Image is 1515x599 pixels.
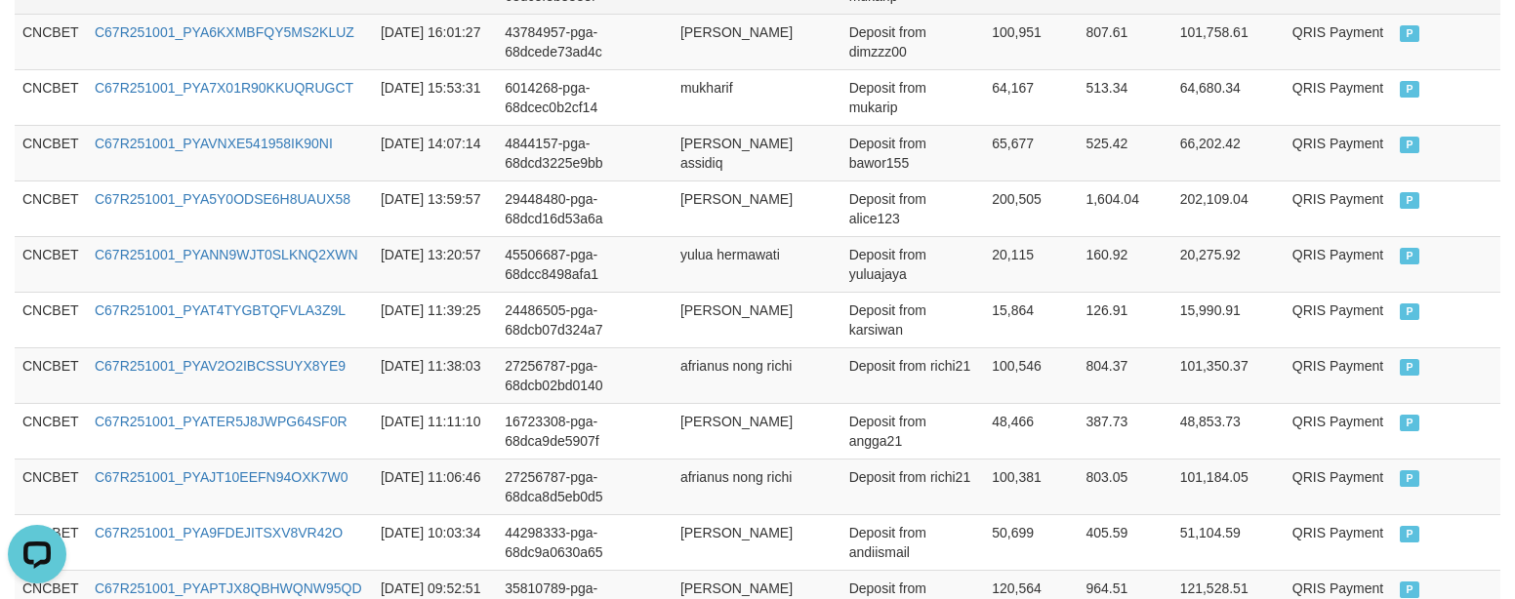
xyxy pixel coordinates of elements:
[497,347,673,403] td: 27256787-pga-68dcb02bd0140
[841,69,985,125] td: Deposit from mukarip
[673,403,841,459] td: [PERSON_NAME]
[1400,192,1419,209] span: PAID
[15,14,87,69] td: CNCBET
[15,403,87,459] td: CNCBET
[1172,69,1285,125] td: 64,680.34
[373,69,497,125] td: [DATE] 15:53:31
[95,247,358,262] a: C67R251001_PYANN9WJT0SLKNQ2XWN
[1285,125,1392,180] td: QRIS Payment
[1172,514,1285,570] td: 51,104.59
[1400,81,1419,98] span: PAID
[373,180,497,236] td: [DATE] 13:59:57
[841,514,985,570] td: Deposit from andiismail
[673,459,841,514] td: afrianus nong richi
[1400,25,1419,42] span: PAID
[15,69,87,125] td: CNCBET
[841,292,985,347] td: Deposit from karsiwan
[497,514,673,570] td: 44298333-pga-68dc9a0630a65
[1285,69,1392,125] td: QRIS Payment
[1285,180,1392,236] td: QRIS Payment
[1285,14,1392,69] td: QRIS Payment
[673,514,841,570] td: [PERSON_NAME]
[984,514,1078,570] td: 50,699
[8,8,66,66] button: Open LiveChat chat widget
[984,292,1078,347] td: 15,864
[984,236,1078,292] td: 20,115
[1172,236,1285,292] td: 20,275.92
[95,525,343,540] a: C67R251001_PYA9FDEJITSXV8VR42O
[841,236,985,292] td: Deposit from yuluajaya
[841,14,985,69] td: Deposit from dimzzz00
[95,580,362,596] a: C67R251001_PYAPTJX8QBHWQNW95QD
[1285,347,1392,403] td: QRIS Payment
[373,125,497,180] td: [DATE] 14:07:14
[95,24,354,40] a: C67R251001_PYA6KXMBFQY5MS2KLUZ
[497,14,673,69] td: 43784957-pga-68dcede73ad4c
[15,347,87,403] td: CNCBET
[1172,459,1285,514] td: 101,184.05
[984,14,1078,69] td: 100,951
[673,125,841,180] td: [PERSON_NAME] assidiq
[841,403,985,459] td: Deposit from angga21
[673,14,841,69] td: [PERSON_NAME]
[984,459,1078,514] td: 100,381
[1400,470,1419,487] span: PAID
[1078,14,1171,69] td: 807.61
[497,459,673,514] td: 27256787-pga-68dca8d5eb0d5
[15,236,87,292] td: CNCBET
[984,347,1078,403] td: 100,546
[673,292,841,347] td: [PERSON_NAME]
[1078,236,1171,292] td: 160.92
[673,236,841,292] td: yulua hermawati
[984,180,1078,236] td: 200,505
[95,302,346,318] a: C67R251001_PYAT4TYGBTQFVLA3Z9L
[1172,292,1285,347] td: 15,990.91
[1400,137,1419,153] span: PAID
[1285,459,1392,514] td: QRIS Payment
[373,14,497,69] td: [DATE] 16:01:27
[1078,347,1171,403] td: 804.37
[497,69,673,125] td: 6014268-pga-68dcec0b2cf14
[1078,292,1171,347] td: 126.91
[1172,14,1285,69] td: 101,758.61
[95,136,333,151] a: C67R251001_PYAVNXE541958IK90NI
[497,403,673,459] td: 16723308-pga-68dca9de5907f
[1172,347,1285,403] td: 101,350.37
[95,469,348,485] a: C67R251001_PYAJT10EEFN94OXK7W0
[1285,514,1392,570] td: QRIS Payment
[984,403,1078,459] td: 48,466
[373,514,497,570] td: [DATE] 10:03:34
[1400,581,1419,598] span: PAID
[95,80,353,96] a: C67R251001_PYA7X01R90KKUQRUGCT
[373,459,497,514] td: [DATE] 11:06:46
[373,292,497,347] td: [DATE] 11:39:25
[373,403,497,459] td: [DATE] 11:11:10
[1400,248,1419,264] span: PAID
[984,125,1078,180] td: 65,677
[1172,125,1285,180] td: 66,202.42
[1078,514,1171,570] td: 405.59
[841,347,985,403] td: Deposit from richi21
[1400,359,1419,376] span: PAID
[841,180,985,236] td: Deposit from alice123
[15,180,87,236] td: CNCBET
[15,514,87,570] td: CNCBET
[1400,526,1419,542] span: PAID
[1078,180,1171,236] td: 1,604.04
[673,347,841,403] td: afrianus nong richi
[1078,459,1171,514] td: 803.05
[95,414,348,429] a: C67R251001_PYATER5J8JWPG64SF0R
[1400,415,1419,431] span: PAID
[673,69,841,125] td: mukharif
[15,125,87,180] td: CNCBET
[673,180,841,236] td: [PERSON_NAME]
[1172,403,1285,459] td: 48,853.73
[373,236,497,292] td: [DATE] 13:20:57
[95,358,346,374] a: C67R251001_PYAV2O2IBCSSUYX8YE9
[1285,292,1392,347] td: QRIS Payment
[497,180,673,236] td: 29448480-pga-68dcd16d53a6a
[1078,125,1171,180] td: 525.42
[1078,69,1171,125] td: 513.34
[1285,403,1392,459] td: QRIS Payment
[497,292,673,347] td: 24486505-pga-68dcb07d324a7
